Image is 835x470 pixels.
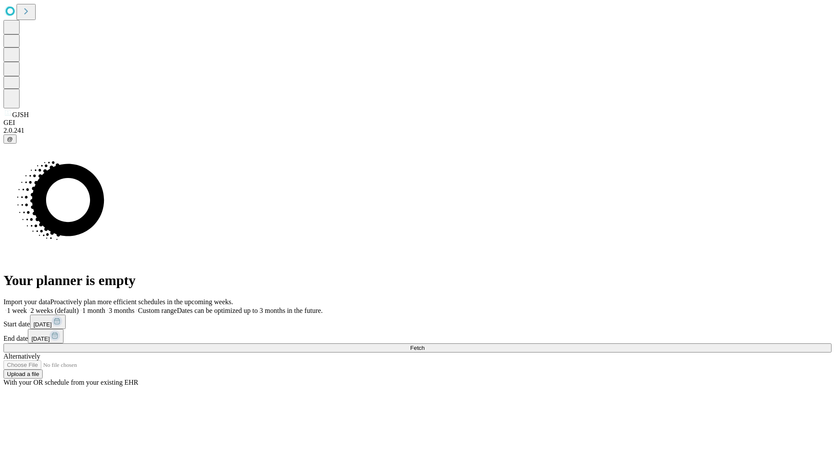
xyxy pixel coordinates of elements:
span: Proactively plan more efficient schedules in the upcoming weeks. [50,298,233,305]
span: Fetch [410,345,424,351]
button: Fetch [3,343,832,352]
span: Custom range [138,307,177,314]
span: Alternatively [3,352,40,360]
span: Dates can be optimized up to 3 months in the future. [177,307,323,314]
span: 3 months [109,307,134,314]
span: 1 month [82,307,105,314]
span: 2 weeks (default) [30,307,79,314]
div: Start date [3,315,832,329]
span: [DATE] [33,321,52,328]
span: Import your data [3,298,50,305]
span: 1 week [7,307,27,314]
div: GEI [3,119,832,127]
span: [DATE] [31,336,50,342]
button: @ [3,134,17,144]
button: [DATE] [28,329,63,343]
div: End date [3,329,832,343]
span: GJSH [12,111,29,118]
span: @ [7,136,13,142]
button: [DATE] [30,315,66,329]
div: 2.0.241 [3,127,832,134]
span: With your OR schedule from your existing EHR [3,379,138,386]
h1: Your planner is empty [3,272,832,289]
button: Upload a file [3,369,43,379]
